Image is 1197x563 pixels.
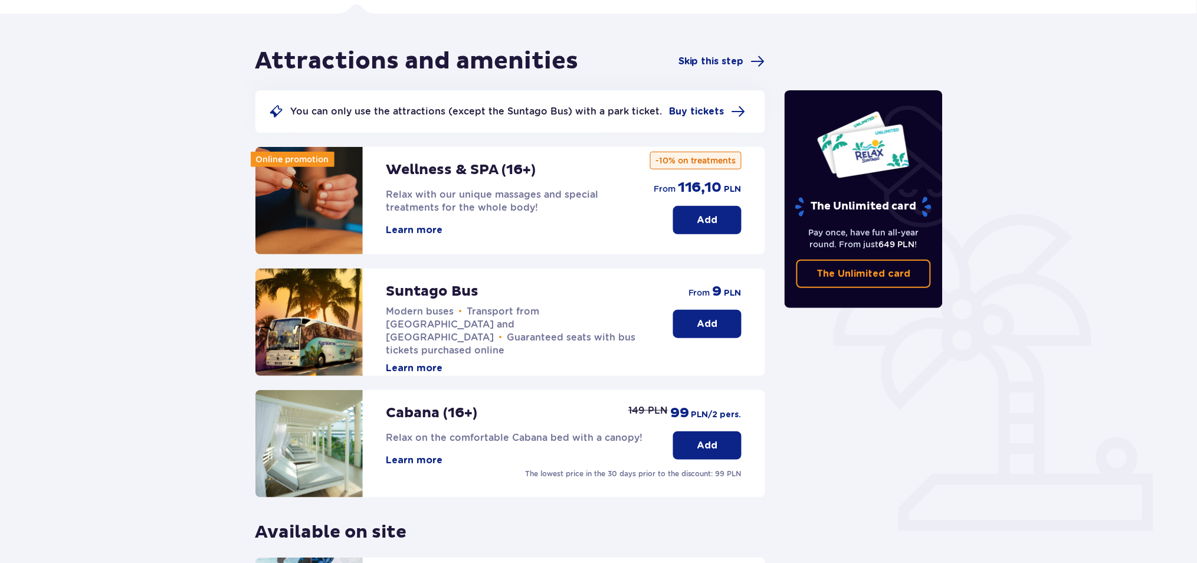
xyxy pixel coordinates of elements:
[724,287,742,299] span: PLN
[255,390,363,497] img: attraction
[678,55,744,68] span: Skip this step
[816,267,910,280] p: The Unlimited card
[654,183,675,195] span: from
[386,283,479,300] p: Suntago Bus
[670,105,724,118] span: Buy tickets
[386,332,636,356] span: Guaranteed seats with bus tickets purchased online
[697,439,718,452] p: Add
[697,214,718,227] p: Add
[688,287,710,299] span: from
[816,110,910,179] img: Two entry cards to Suntago with the word 'UNLIMITED RELAX', featuring a white background with tro...
[670,104,746,119] a: Buy tickets
[678,179,722,197] span: 116,10
[386,161,536,179] p: Wellness & SPA (16+)
[879,240,915,249] span: 649 PLN
[691,409,742,421] span: PLN /2 pers.
[499,332,503,343] span: •
[386,362,443,375] button: Learn more
[673,431,742,460] button: Add
[386,404,478,422] p: Cabana (16+)
[386,306,540,343] span: Transport from [GEOGRAPHIC_DATA] and [GEOGRAPHIC_DATA]
[255,512,407,544] p: Available on site
[794,197,933,217] p: The Unlimited card
[670,404,689,422] span: 99
[673,310,742,338] button: Add
[628,404,668,417] p: 149 PLN
[459,306,463,317] span: •
[724,184,742,195] span: PLN
[713,283,722,300] span: 9
[291,105,663,118] p: You can only use the attractions (except the Suntago Bus) with a park ticket.
[386,189,599,213] span: Relax with our unique massages and special treatments for the whole body!
[255,269,363,376] img: attraction
[255,47,579,76] h1: Attractions and amenities
[796,260,931,288] a: The Unlimited card
[678,54,765,68] a: Skip this step
[525,469,742,479] p: The lowest price in the 30 days prior to the discount: 99 PLN
[386,306,454,317] span: Modern buses
[251,152,334,167] div: Online promotion
[255,147,363,254] img: attraction
[796,227,931,250] p: Pay once, have fun all-year round. From just !
[697,317,718,330] p: Add
[386,224,443,237] button: Learn more
[650,152,742,169] p: -10% on treatments
[386,432,643,443] span: Relax on the comfortable Cabana bed with a canopy!
[673,206,742,234] button: Add
[386,454,443,467] button: Learn more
